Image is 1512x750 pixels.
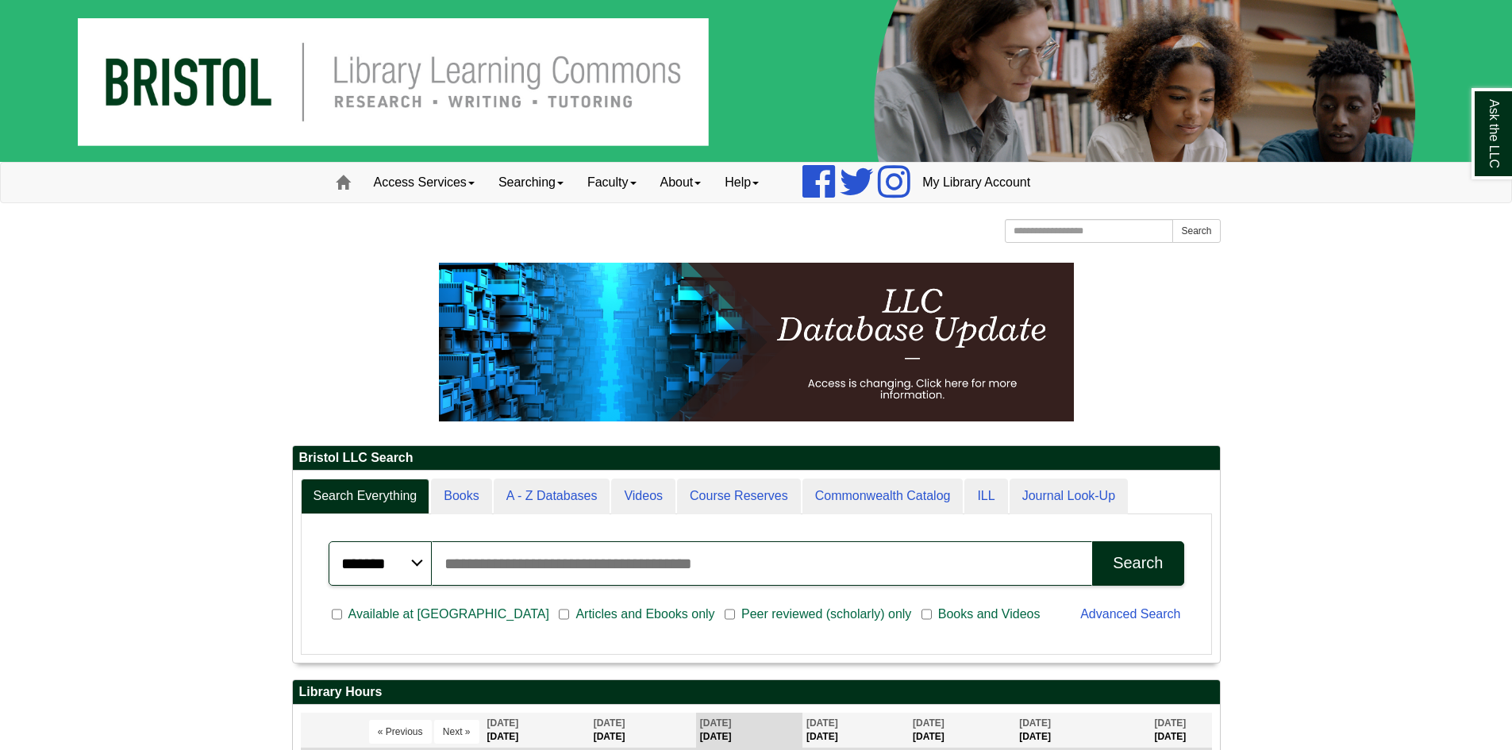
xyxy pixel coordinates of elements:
[342,605,556,624] span: Available at [GEOGRAPHIC_DATA]
[696,713,802,748] th: [DATE]
[487,717,519,729] span: [DATE]
[1080,607,1180,621] a: Advanced Search
[594,717,625,729] span: [DATE]
[1092,541,1183,586] button: Search
[293,446,1220,471] h2: Bristol LLC Search
[1150,713,1211,748] th: [DATE]
[332,607,342,621] input: Available at [GEOGRAPHIC_DATA]
[921,607,932,621] input: Books and Videos
[802,479,964,514] a: Commonwealth Catalog
[913,717,945,729] span: [DATE]
[1010,479,1128,514] a: Journal Look-Up
[590,713,696,748] th: [DATE]
[483,713,590,748] th: [DATE]
[1154,717,1186,729] span: [DATE]
[909,713,1015,748] th: [DATE]
[806,717,838,729] span: [DATE]
[1019,717,1051,729] span: [DATE]
[648,163,714,202] a: About
[369,720,432,744] button: « Previous
[494,479,610,514] a: A - Z Databases
[735,605,918,624] span: Peer reviewed (scholarly) only
[677,479,801,514] a: Course Reserves
[569,605,721,624] span: Articles and Ebooks only
[559,607,569,621] input: Articles and Ebooks only
[964,479,1007,514] a: ILL
[1113,554,1163,572] div: Search
[293,680,1220,705] h2: Library Hours
[725,607,735,621] input: Peer reviewed (scholarly) only
[431,479,491,514] a: Books
[1015,713,1150,748] th: [DATE]
[362,163,487,202] a: Access Services
[1172,219,1220,243] button: Search
[802,713,909,748] th: [DATE]
[910,163,1042,202] a: My Library Account
[611,479,675,514] a: Videos
[932,605,1047,624] span: Books and Videos
[439,263,1074,421] img: HTML tutorial
[434,720,479,744] button: Next »
[713,163,771,202] a: Help
[575,163,648,202] a: Faculty
[487,163,575,202] a: Searching
[700,717,732,729] span: [DATE]
[301,479,430,514] a: Search Everything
